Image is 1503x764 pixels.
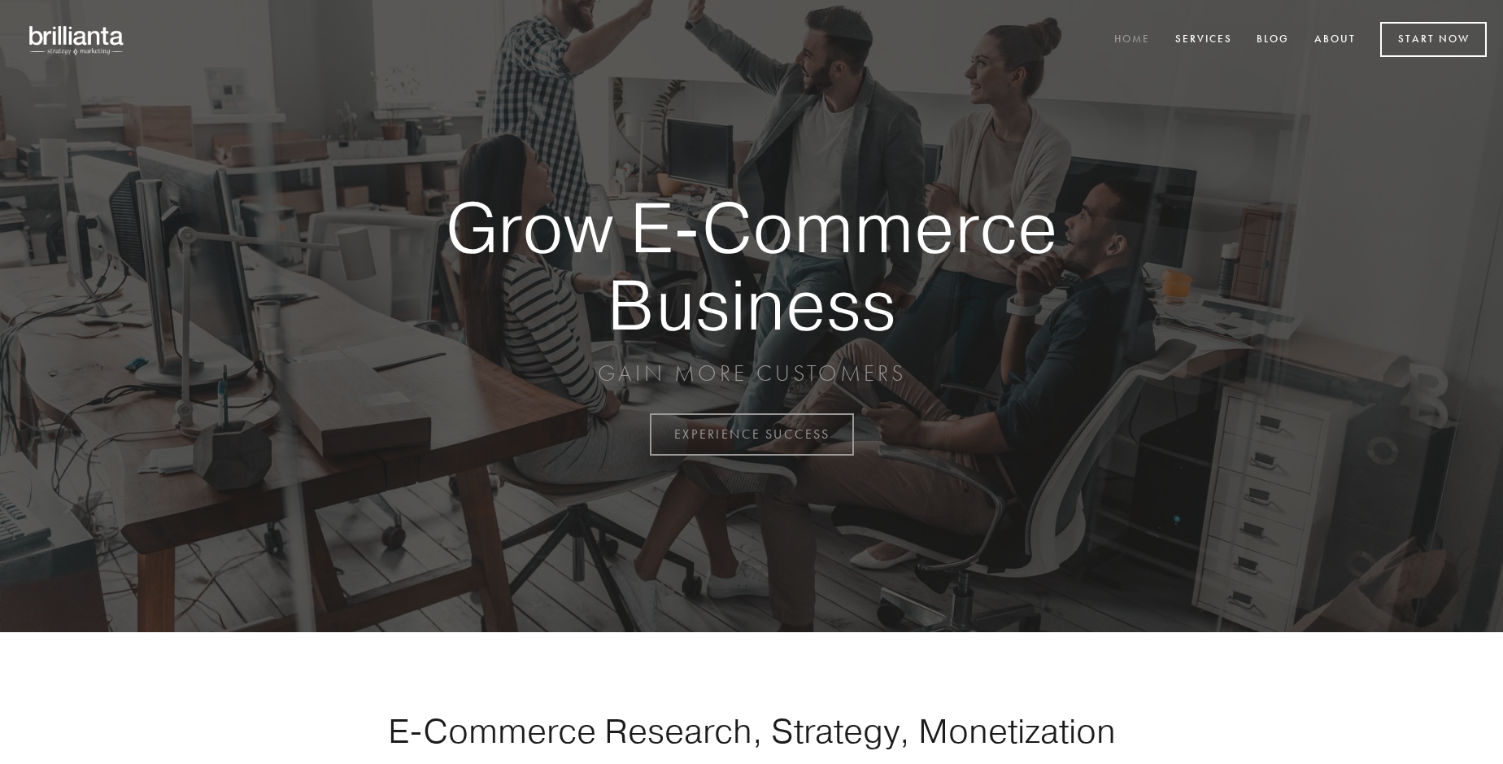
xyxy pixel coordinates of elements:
h1: E-Commerce Research, Strategy, Monetization [337,710,1166,751]
a: Blog [1246,27,1300,54]
img: brillianta - research, strategy, marketing [16,16,138,63]
a: Services [1165,27,1243,54]
a: Start Now [1380,22,1487,57]
a: Home [1104,27,1161,54]
a: EXPERIENCE SUCCESS [650,413,854,456]
strong: Grow E-Commerce Business [389,189,1114,343]
a: About [1304,27,1366,54]
p: GAIN MORE CUSTOMERS [389,359,1114,388]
